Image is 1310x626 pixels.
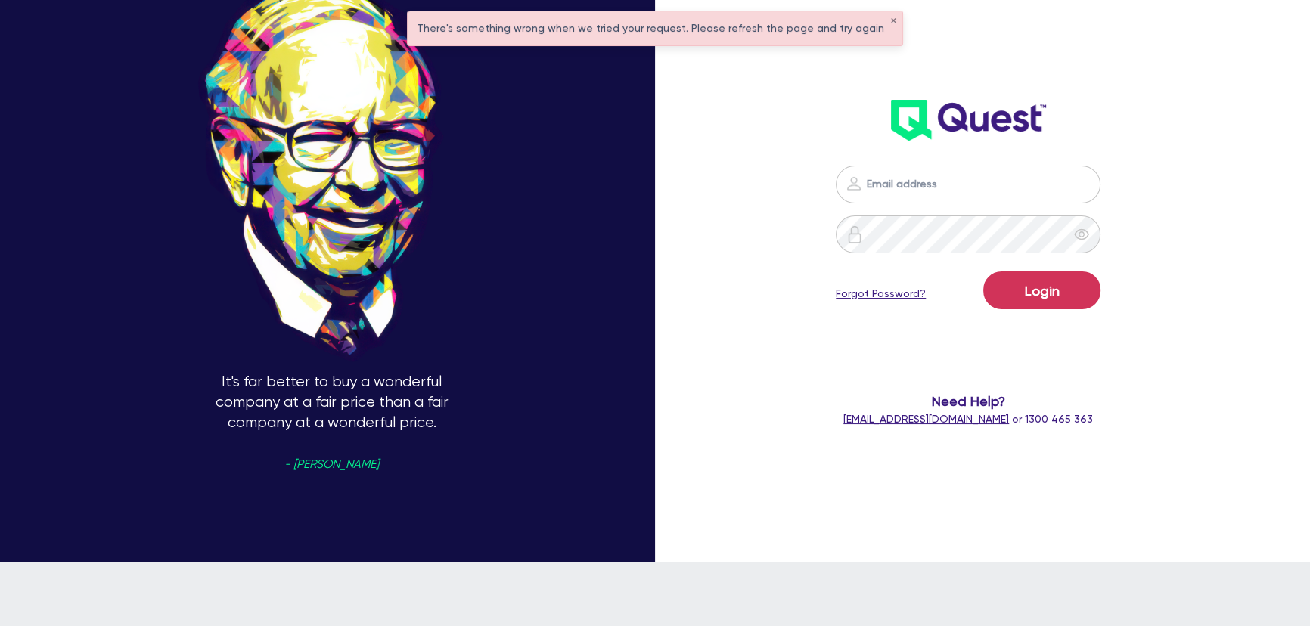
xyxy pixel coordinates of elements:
img: wH2k97JdezQIQAAAABJRU5ErkJggg== [891,100,1046,141]
span: Need Help? [795,391,1141,411]
span: - [PERSON_NAME] [284,459,379,470]
span: or 1300 465 363 [843,413,1093,425]
img: icon-password [846,225,864,243]
p: It's far better to buy a wonderful company at a fair price than a fair company at a wonderful price. [211,372,453,614]
img: icon-password [845,175,863,193]
a: [EMAIL_ADDRESS][DOMAIN_NAME] [843,413,1009,425]
input: Email address [836,166,1100,203]
button: Login [983,271,1100,309]
span: eye [1074,227,1089,242]
a: Forgot Password? [836,286,926,302]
